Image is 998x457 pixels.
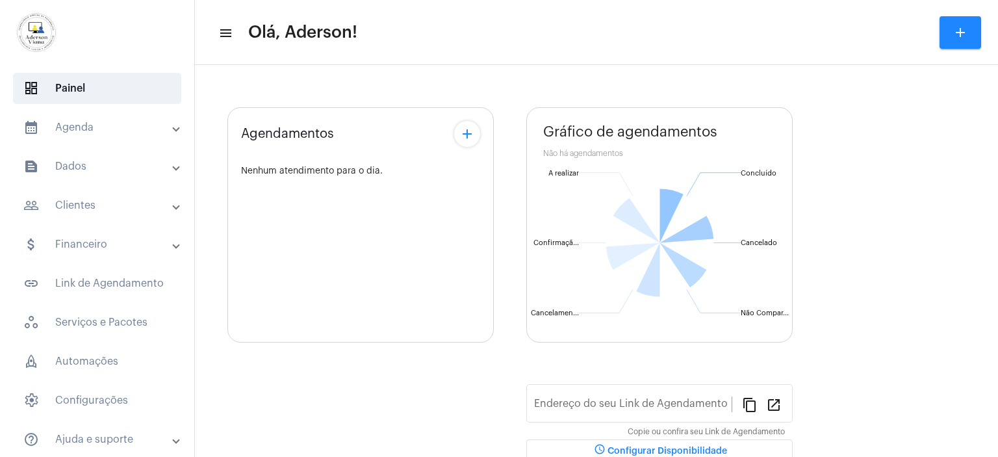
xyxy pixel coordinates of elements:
[8,424,194,455] mat-expansion-panel-header: sidenav iconAjuda e suporte
[13,268,181,299] span: Link de Agendamento
[23,237,173,252] mat-panel-title: Financeiro
[248,22,357,43] span: Olá, Aderson!
[10,7,62,59] img: d7e3195d-0907-1efa-a796-b593d293ae59.png
[8,229,194,260] mat-expansion-panel-header: sidenav iconFinanceiro
[8,112,194,143] mat-expansion-panel-header: sidenav iconAgenda
[741,239,777,246] text: Cancelado
[23,81,39,96] span: sidenav icon
[23,276,39,291] mat-icon: sidenav icon
[13,346,181,377] span: Automações
[741,309,789,317] text: Não Compar...
[23,237,39,252] mat-icon: sidenav icon
[23,354,39,369] span: sidenav icon
[742,397,758,412] mat-icon: content_copy
[592,447,727,456] span: Configurar Disponibilidade
[533,239,579,247] text: Confirmaçã...
[23,159,173,174] mat-panel-title: Dados
[741,170,776,177] text: Concluído
[534,400,732,412] input: Link
[766,397,782,412] mat-icon: open_in_new
[218,25,231,41] mat-icon: sidenav icon
[13,73,181,104] span: Painel
[23,159,39,174] mat-icon: sidenav icon
[23,432,39,447] mat-icon: sidenav icon
[953,25,968,40] mat-icon: add
[628,428,785,437] mat-hint: Copie ou confira seu Link de Agendamento
[23,315,39,330] span: sidenav icon
[548,170,579,177] text: A realizar
[8,151,194,182] mat-expansion-panel-header: sidenav iconDados
[23,393,39,408] span: sidenav icon
[23,198,39,213] mat-icon: sidenav icon
[23,198,173,213] mat-panel-title: Clientes
[23,120,39,135] mat-icon: sidenav icon
[531,309,579,317] text: Cancelamen...
[8,190,194,221] mat-expansion-panel-header: sidenav iconClientes
[459,126,475,142] mat-icon: add
[23,120,173,135] mat-panel-title: Agenda
[23,432,173,447] mat-panel-title: Ajuda e suporte
[13,307,181,338] span: Serviços e Pacotes
[543,124,717,140] span: Gráfico de agendamentos
[13,385,181,416] span: Configurações
[241,166,480,176] div: Nenhum atendimento para o dia.
[241,127,334,141] span: Agendamentos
